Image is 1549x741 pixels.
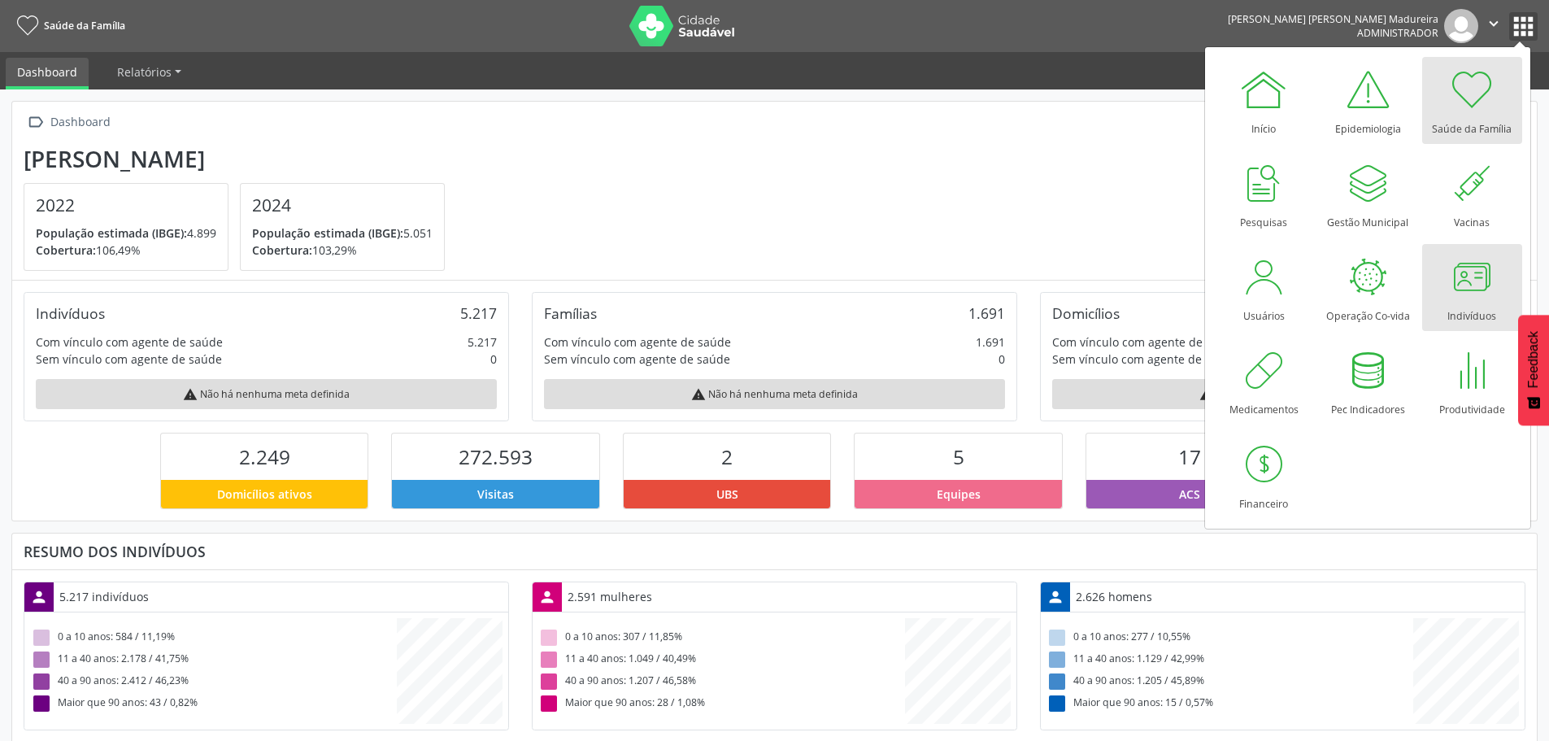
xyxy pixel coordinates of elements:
div: Sem vínculo com agente de saúde [544,351,730,368]
span: 272.593 [459,443,533,470]
p: 106,49% [36,242,216,259]
div: 11 a 40 anos: 1.049 / 40,49% [538,649,905,671]
span: Visitas [477,486,514,503]
span: ACS [1179,486,1200,503]
div: Resumo dos indivíduos [24,543,1525,560]
div: 0 a 10 anos: 277 / 10,55% [1046,627,1413,649]
div: 1.691 [968,304,1005,322]
i:  [24,111,47,134]
div: 11 a 40 anos: 2.178 / 41,75% [30,649,397,671]
span: Administrador [1357,26,1438,40]
div: 5.217 [468,333,497,351]
button:  [1478,9,1509,43]
a: Início [1214,57,1314,144]
span: População estimada (IBGE): [252,225,403,241]
div: 0 a 10 anos: 307 / 11,85% [538,627,905,649]
a: Saúde da Família [11,12,125,39]
div: Não há nenhuma meta definida [1052,379,1513,409]
span: População estimada (IBGE): [36,225,187,241]
a:  Dashboard [24,111,113,134]
h4: 2022 [36,195,216,216]
div: [PERSON_NAME] [24,146,456,172]
div: Com vínculo com agente de saúde [1052,333,1239,351]
div: Sem vínculo com agente de saúde [1052,351,1238,368]
a: Operação Co-vida [1318,244,1418,331]
a: Gestão Municipal [1318,150,1418,238]
div: Com vínculo com agente de saúde [36,333,223,351]
a: Medicamentos [1214,338,1314,425]
button: apps [1509,12,1538,41]
div: 5.217 indivíduos [54,582,154,611]
div: 2.626 homens [1070,582,1158,611]
div: Famílias [544,304,597,322]
i: person [30,588,48,606]
span: Feedback [1526,331,1541,388]
span: Saúde da Família [44,19,125,33]
div: Maior que 90 anos: 15 / 0,57% [1046,693,1413,715]
span: Cobertura: [36,242,96,258]
span: Cobertura: [252,242,312,258]
a: Financeiro [1214,432,1314,519]
a: Usuários [1214,244,1314,331]
span: 17 [1178,443,1201,470]
span: 2 [721,443,733,470]
div: 11 a 40 anos: 1.129 / 42,99% [1046,649,1413,671]
div: Indivíduos [36,304,105,322]
div: Não há nenhuma meta definida [544,379,1005,409]
a: Indivíduos [1422,244,1522,331]
a: Vacinas [1422,150,1522,238]
div: Não há nenhuma meta definida [36,379,497,409]
i:  [1485,15,1503,33]
span: Domicílios ativos [217,486,312,503]
a: Produtividade [1422,338,1522,425]
i: warning [1199,387,1214,402]
div: 0 a 10 anos: 584 / 11,19% [30,627,397,649]
p: 103,29% [252,242,433,259]
h4: 2024 [252,195,433,216]
div: Com vínculo com agente de saúde [544,333,731,351]
div: 40 a 90 anos: 1.205 / 45,89% [1046,671,1413,693]
img: img [1444,9,1478,43]
span: Relatórios [117,64,172,80]
div: Dashboard [47,111,113,134]
i: person [1046,588,1064,606]
i: person [538,588,556,606]
div: [PERSON_NAME] [PERSON_NAME] Madureira [1228,12,1438,26]
div: 40 a 90 anos: 2.412 / 46,23% [30,671,397,693]
i: warning [183,387,198,402]
a: Pec Indicadores [1318,338,1418,425]
a: Epidemiologia [1318,57,1418,144]
div: Maior que 90 anos: 28 / 1,08% [538,693,905,715]
span: Equipes [937,486,981,503]
span: 2.249 [239,443,290,470]
div: 40 a 90 anos: 1.207 / 46,58% [538,671,905,693]
i: warning [691,387,706,402]
a: Relatórios [106,58,193,86]
div: Sem vínculo com agente de saúde [36,351,222,368]
button: Feedback - Mostrar pesquisa [1518,315,1549,425]
a: Pesquisas [1214,150,1314,238]
div: 0 [999,351,1005,368]
a: Dashboard [6,58,89,89]
div: Domicílios [1052,304,1120,322]
p: 4.899 [36,224,216,242]
span: UBS [716,486,738,503]
p: 5.051 [252,224,433,242]
a: Saúde da Família [1422,57,1522,144]
div: 0 [490,351,497,368]
span: 5 [953,443,964,470]
div: 5.217 [460,304,497,322]
div: 1.691 [976,333,1005,351]
div: 2.591 mulheres [562,582,658,611]
div: Maior que 90 anos: 43 / 0,82% [30,693,397,715]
